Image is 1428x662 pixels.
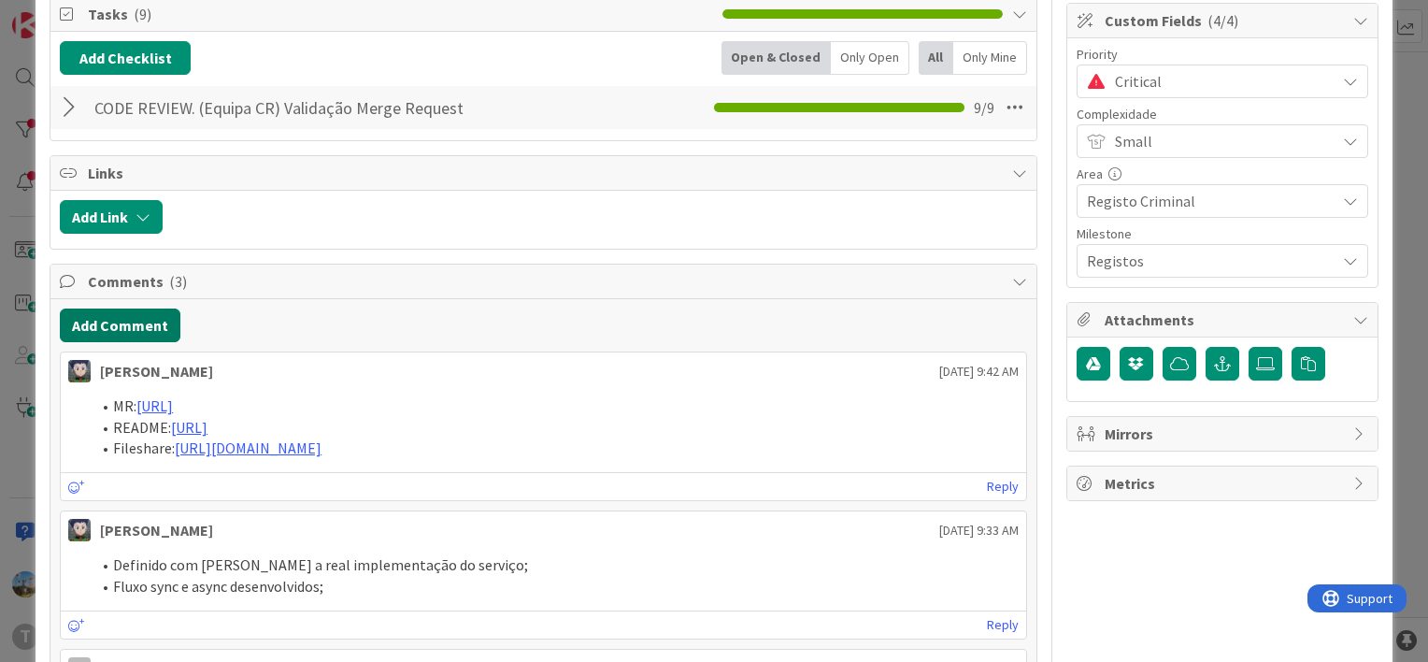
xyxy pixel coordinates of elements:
[987,475,1019,498] a: Reply
[60,41,191,75] button: Add Checklist
[831,41,909,75] div: Only Open
[1115,128,1326,154] span: Small
[939,362,1019,381] span: [DATE] 9:42 AM
[88,91,508,124] input: Add Checklist...
[1087,188,1326,214] span: Registo Criminal
[1077,227,1368,240] div: Milestone
[91,396,1019,417] li: MR:
[100,519,213,541] div: [PERSON_NAME]
[1105,472,1344,495] span: Metrics
[1105,309,1344,331] span: Attachments
[1077,167,1368,180] div: Area
[39,3,85,25] span: Support
[100,360,213,382] div: [PERSON_NAME]
[1077,108,1368,121] div: Complexidade
[60,309,180,342] button: Add Comment
[974,96,994,119] span: 9 / 9
[169,272,187,291] span: ( 3 )
[68,519,91,541] img: LS
[919,41,953,75] div: All
[88,3,713,25] span: Tasks
[939,521,1019,540] span: [DATE] 9:33 AM
[91,417,1019,439] li: README:
[953,41,1027,75] div: Only Mine
[134,5,151,23] span: ( 9 )
[60,200,163,234] button: Add Link
[88,162,1003,184] span: Links
[175,439,321,457] a: [URL][DOMAIN_NAME]
[68,360,91,382] img: LS
[1087,248,1326,274] span: Registos
[1115,68,1326,94] span: Critical
[1077,48,1368,61] div: Priority
[1105,9,1344,32] span: Custom Fields
[987,613,1019,637] a: Reply
[1105,423,1344,445] span: Mirrors
[91,576,1019,597] li: Fluxo sync e async desenvolvidos;
[91,554,1019,576] li: Definido com [PERSON_NAME] a real implementação do serviço;
[88,270,1003,293] span: Comments
[171,418,207,437] a: [URL]
[1207,11,1238,30] span: ( 4/4 )
[136,396,173,415] a: [URL]
[721,41,831,75] div: Open & Closed
[91,438,1019,459] li: Fileshare:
